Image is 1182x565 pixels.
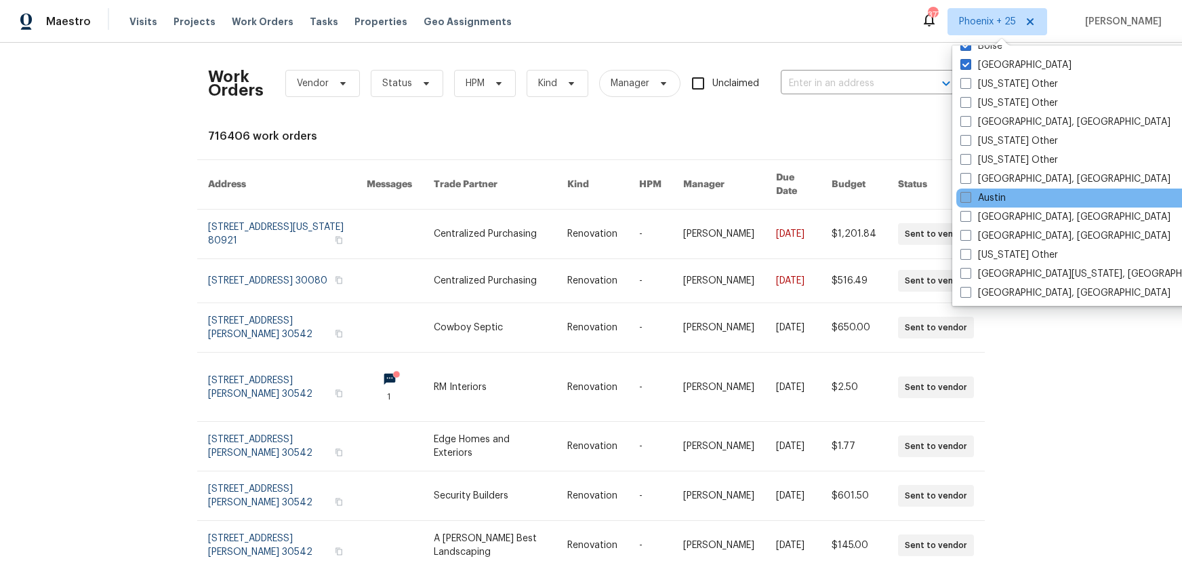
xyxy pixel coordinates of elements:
[712,77,759,91] span: Unclaimed
[960,115,1170,129] label: [GEOGRAPHIC_DATA], [GEOGRAPHIC_DATA]
[928,8,937,22] div: 377
[423,160,556,210] th: Trade Partner
[333,387,345,400] button: Copy Address
[611,77,649,90] span: Manager
[333,328,345,340] button: Copy Address
[423,471,556,521] td: Security Builders
[628,303,672,353] td: -
[174,15,216,28] span: Projects
[765,160,821,210] th: Due Date
[672,471,765,521] td: [PERSON_NAME]
[46,15,91,28] span: Maestro
[960,77,1058,91] label: [US_STATE] Other
[208,130,974,143] div: 716406 work orders
[333,496,345,508] button: Copy Address
[887,160,985,210] th: Status
[821,160,887,210] th: Budget
[960,191,1006,205] label: Austin
[628,160,672,210] th: HPM
[672,210,765,259] td: [PERSON_NAME]
[424,15,512,28] span: Geo Assignments
[538,77,557,90] span: Kind
[960,172,1170,186] label: [GEOGRAPHIC_DATA], [GEOGRAPHIC_DATA]
[960,229,1170,243] label: [GEOGRAPHIC_DATA], [GEOGRAPHIC_DATA]
[960,96,1058,110] label: [US_STATE] Other
[556,353,628,422] td: Renovation
[960,210,1170,224] label: [GEOGRAPHIC_DATA], [GEOGRAPHIC_DATA]
[354,15,407,28] span: Properties
[333,545,345,558] button: Copy Address
[423,210,556,259] td: Centralized Purchasing
[628,471,672,521] td: -
[208,70,264,97] h2: Work Orders
[960,134,1058,148] label: [US_STATE] Other
[423,353,556,422] td: RM Interiors
[628,422,672,471] td: -
[628,259,672,303] td: -
[937,74,956,93] button: Open
[129,15,157,28] span: Visits
[672,303,765,353] td: [PERSON_NAME]
[333,274,345,286] button: Copy Address
[466,77,485,90] span: HPM
[423,259,556,303] td: Centralized Purchasing
[310,17,338,26] span: Tasks
[556,160,628,210] th: Kind
[333,446,345,459] button: Copy Address
[672,353,765,422] td: [PERSON_NAME]
[556,471,628,521] td: Renovation
[232,15,293,28] span: Work Orders
[672,422,765,471] td: [PERSON_NAME]
[423,422,556,471] td: Edge Homes and Exteriors
[960,305,1038,319] label: Chattanooga
[672,259,765,303] td: [PERSON_NAME]
[960,248,1058,262] label: [US_STATE] Other
[556,259,628,303] td: Renovation
[197,160,356,210] th: Address
[781,73,916,94] input: Enter in an address
[556,303,628,353] td: Renovation
[959,15,1016,28] span: Phoenix + 25
[960,286,1170,300] label: [GEOGRAPHIC_DATA], [GEOGRAPHIC_DATA]
[356,160,423,210] th: Messages
[628,353,672,422] td: -
[960,39,1002,53] label: Boise
[556,210,628,259] td: Renovation
[672,160,765,210] th: Manager
[423,303,556,353] td: Cowboy Septic
[1080,15,1162,28] span: [PERSON_NAME]
[382,77,412,90] span: Status
[960,153,1058,167] label: [US_STATE] Other
[556,422,628,471] td: Renovation
[333,234,345,246] button: Copy Address
[628,210,672,259] td: -
[960,58,1072,72] label: [GEOGRAPHIC_DATA]
[297,77,329,90] span: Vendor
